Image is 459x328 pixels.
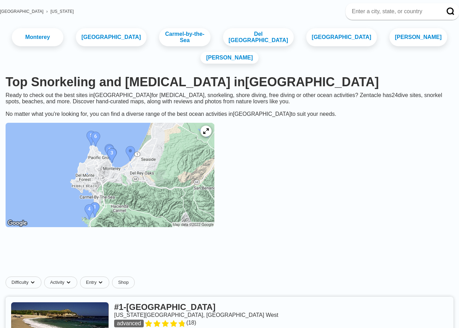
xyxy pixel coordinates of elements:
button: Difficultydropdown caret [6,277,44,288]
a: [PERSON_NAME] [200,52,258,64]
span: Activity [50,280,64,285]
a: [GEOGRAPHIC_DATA] [306,28,377,46]
span: › [46,9,48,14]
span: Difficulty [11,280,29,285]
a: Carmel-by-the-Sea [159,28,211,46]
img: dropdown caret [30,280,35,285]
button: Entrydropdown caret [80,277,112,288]
img: Monterey County dive site map [6,123,214,227]
iframe: Sign in with Google Dialog [316,7,452,246]
h1: Top Snorkeling and [MEDICAL_DATA] in [GEOGRAPHIC_DATA] [6,75,453,89]
span: Entry [86,280,96,285]
a: Del [GEOGRAPHIC_DATA] [223,28,294,46]
img: dropdown caret [98,280,103,285]
a: Monterey [12,28,63,46]
a: [GEOGRAPHIC_DATA] [76,28,147,46]
button: Activitydropdown caret [44,277,80,288]
a: [US_STATE] [50,9,74,14]
a: Shop [112,277,134,288]
img: dropdown caret [66,280,71,285]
